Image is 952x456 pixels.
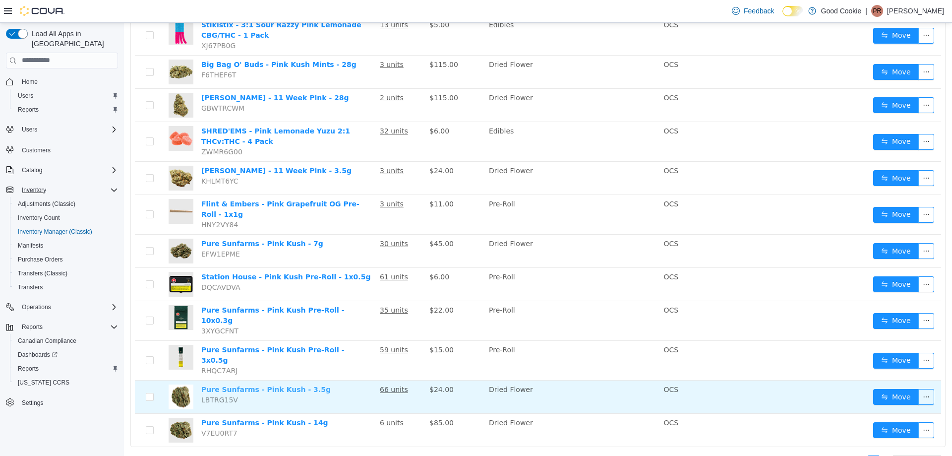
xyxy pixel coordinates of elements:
span: KHLMT6YC [77,154,115,162]
span: RHQC7ARJ [77,344,114,352]
span: Purchase Orders [18,256,63,263]
a: 1 [744,433,755,444]
a: [PERSON_NAME] - 11 Week Pink - 28g [77,71,225,79]
span: Reports [18,321,118,333]
input: Dark Mode [782,6,803,16]
button: icon: swapMove [749,254,795,269]
button: Users [18,124,41,135]
span: Catalog [22,166,42,174]
button: Home [2,74,122,89]
button: [US_STATE] CCRS [10,376,122,390]
a: Users [14,90,37,102]
span: Transfers (Classic) [18,269,67,277]
button: Adjustments (Classic) [10,197,122,211]
button: Inventory Count [10,211,122,225]
button: Users [10,89,122,103]
a: Inventory Manager (Classic) [14,226,96,238]
span: Canadian Compliance [18,337,76,345]
a: Pure Sunfarms - Pink Kush - 3.5g [77,363,207,371]
span: Home [22,78,38,86]
button: icon: swapMove [749,111,795,127]
span: OCS [539,71,554,79]
button: Catalog [18,164,46,176]
button: icon: swapMove [749,290,795,306]
span: Reports [14,363,118,375]
img: Pure Sunfarms - Pink Kush Pre-Roll - 10x0.3g hero shot [45,282,69,307]
button: Settings [2,395,122,410]
li: Next Page [756,432,768,444]
td: Dried Flower [361,358,535,391]
span: OCS [539,38,554,46]
img: Station House - Pink Kush Pre-Roll - 1x0.5g hero shot [45,249,69,274]
p: | [865,5,867,17]
span: $115.00 [305,71,334,79]
a: Home [18,76,42,88]
span: Dashboards [14,349,118,361]
img: Pure Sunfarms - Pink Kush - 7g hero shot [45,216,69,241]
span: Users [14,90,118,102]
a: Adjustments (Classic) [14,198,79,210]
span: OCS [539,177,554,185]
button: icon: ellipsis [794,111,810,127]
span: Reports [18,365,39,373]
td: Dried Flower [361,33,535,66]
span: OCS [539,363,554,371]
img: Pure Sunfarms - Pink Kush - 3.5g hero shot [45,362,69,387]
button: Canadian Compliance [10,334,122,348]
span: Users [22,126,37,133]
span: OCS [539,396,554,404]
button: icon: ellipsis [794,290,810,306]
a: Pure Sunfarms - Pink Kush Pre-Roll - 10x0.3g [77,283,221,302]
button: icon: ellipsis [794,184,810,200]
u: 3 units [256,144,280,152]
u: 3 units [256,38,280,46]
button: Reports [18,321,47,333]
span: OCS [539,217,554,225]
div: 25 / page [773,433,805,444]
a: Dashboards [10,348,122,362]
span: Users [18,92,33,100]
a: Station House - Pink Kush Pre-Roll - 1x0.5g [77,250,246,258]
span: $11.00 [305,177,330,185]
span: F6THEF6T [77,48,112,56]
span: XJ67PB0G [77,19,112,27]
span: DQCAVDVA [77,261,117,268]
a: Dashboards [14,349,61,361]
button: icon: swapMove [749,330,795,346]
a: Transfers (Classic) [14,267,71,279]
span: $24.00 [305,144,330,152]
a: [US_STATE] CCRS [14,377,73,389]
span: Home [18,75,118,88]
button: icon: swapMove [749,5,795,21]
button: icon: ellipsis [794,254,810,269]
span: LBTRG15V [77,373,114,381]
button: Users [2,123,122,136]
td: Dried Flower [361,139,535,172]
button: icon: ellipsis [794,41,810,57]
img: Cova [20,6,64,16]
u: 32 units [256,104,284,112]
span: HNY2VY84 [77,198,114,206]
a: Big Bag O' Buds - Pink Kush Mints - 28g [77,38,233,46]
a: Pure Sunfarms - Pink Kush Pre-Roll - 3x0.5g [77,323,221,341]
button: icon: ellipsis [794,330,810,346]
u: 3 units [256,177,280,185]
u: 35 units [256,283,284,291]
a: Reports [14,363,43,375]
button: icon: swapMove [749,220,795,236]
a: Customers [18,144,55,156]
button: Catalog [2,163,122,177]
button: icon: swapMove [749,74,795,90]
span: $15.00 [305,323,330,331]
td: Pre-Roll [361,245,535,278]
button: Operations [2,300,122,314]
button: icon: ellipsis [794,5,810,21]
span: Inventory [18,184,118,196]
span: Adjustments (Classic) [18,200,75,208]
p: Good Cookie [821,5,862,17]
span: Load All Apps in [GEOGRAPHIC_DATA] [28,29,118,49]
span: $6.00 [305,250,325,258]
span: Washington CCRS [14,377,118,389]
span: GBWTRCWM [77,81,120,89]
img: Flint & Embers - Pink Grapefruit OG Pre-Roll - 1x1g hero shot [45,176,69,201]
